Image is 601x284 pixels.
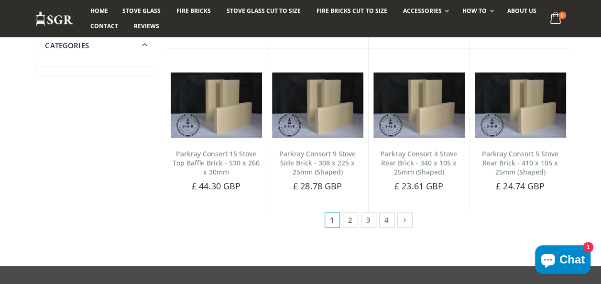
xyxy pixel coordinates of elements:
a: Stove Glass Cut To Size [219,3,308,19]
img: Stove Glass Replacement [35,11,74,27]
span: Categories [45,41,89,50]
span: About us [507,7,536,15]
a: Parkray Consort 9 Stove Side Brick - 308 x 225 x 25mm (Shaped) [279,149,356,176]
a: 0 [546,10,566,28]
span: £ 23.61 GBP [394,180,443,192]
a: Accessories [395,3,453,19]
a: Parkray Consort 4 Stove Rear Brick - 340 x 105 x 25mm (Shaped) [381,149,457,176]
span: Accessories [403,7,441,15]
a: 2 [343,212,358,228]
a: 3 [361,212,376,228]
a: Stove Glass [115,3,168,19]
span: Stove Glass [122,7,161,15]
span: £ 44.30 GBP [192,180,240,192]
span: Reviews [134,22,159,30]
span: Stove Glass Cut To Size [227,7,301,15]
img: Parkray Consort 15 Stove Top Baffle Brick [171,72,262,138]
img: Parkray Consort 4 Stove Rear Brick [373,72,465,138]
span: 1 [325,212,340,228]
img: Parkray Consort 5 Stove Rear Brick [475,72,566,138]
a: Contact [83,19,125,34]
a: Fire Bricks [169,3,218,19]
span: £ 24.74 GBP [496,180,545,192]
a: How To [455,3,499,19]
span: Home [90,7,108,15]
a: 4 [379,212,394,228]
a: About us [500,3,544,19]
img: Parkray Consort 9 Stove Side Brick [272,72,363,138]
a: Home [83,3,115,19]
span: £ 28.78 GBP [293,180,342,192]
span: How To [462,7,487,15]
a: Parkray Consort 15 Stove Top Baffle Brick - 530 x 260 x 30mm [173,149,260,176]
a: Parkray Consort 5 Stove Rear Brick - 410 x 105 x 25mm (Shaped) [482,149,558,176]
span: Fire Bricks [176,7,211,15]
inbox-online-store-chat: Shopify online store chat [532,245,593,276]
a: Fire Bricks Cut To Size [309,3,394,19]
span: Fire Bricks Cut To Size [317,7,387,15]
a: Reviews [127,19,166,34]
span: Contact [90,22,118,30]
span: 0 [558,11,566,19]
